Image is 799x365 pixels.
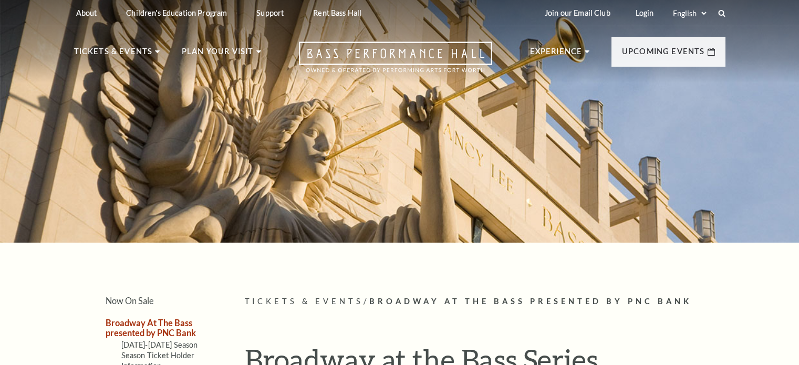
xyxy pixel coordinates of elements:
[671,8,708,18] select: Select:
[106,296,154,306] a: Now On Sale
[121,340,198,349] a: [DATE]-[DATE] Season
[76,8,97,17] p: About
[126,8,227,17] p: Children's Education Program
[256,8,284,17] p: Support
[369,297,692,306] span: Broadway At The Bass presented by PNC Bank
[530,45,583,64] p: Experience
[106,318,196,338] a: Broadway At The Bass presented by PNC Bank
[182,45,254,64] p: Plan Your Visit
[622,45,705,64] p: Upcoming Events
[245,295,725,308] p: /
[313,8,361,17] p: Rent Bass Hall
[245,297,364,306] span: Tickets & Events
[74,45,153,64] p: Tickets & Events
